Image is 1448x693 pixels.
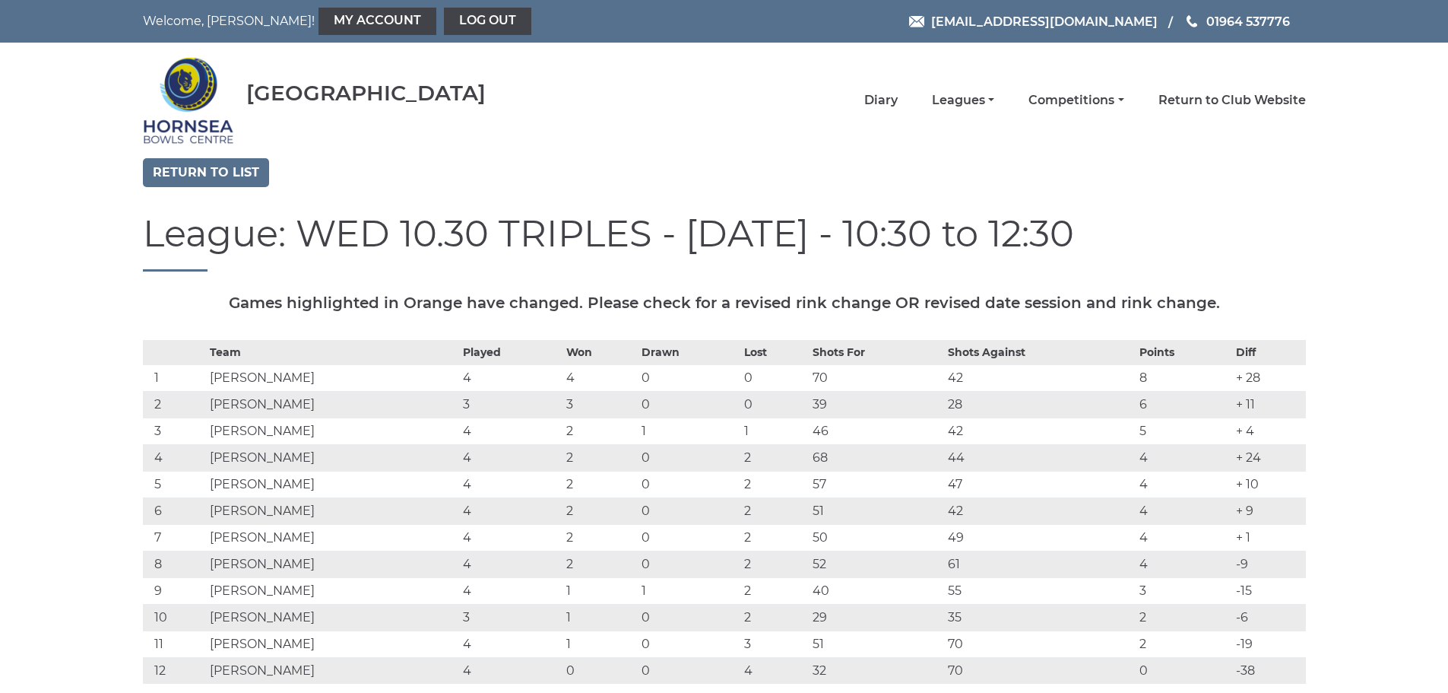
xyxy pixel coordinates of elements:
[206,657,459,684] td: [PERSON_NAME]
[1136,391,1231,418] td: 6
[143,364,206,391] td: 1
[459,471,562,497] td: 4
[1232,471,1306,497] td: + 10
[1028,92,1123,109] a: Competitions
[638,604,740,631] td: 0
[809,524,944,551] td: 50
[1158,92,1306,109] a: Return to Club Website
[562,444,638,471] td: 2
[638,631,740,657] td: 0
[1136,444,1231,471] td: 4
[909,12,1158,31] a: Email [EMAIL_ADDRESS][DOMAIN_NAME]
[1232,364,1306,391] td: + 28
[740,497,809,524] td: 2
[809,471,944,497] td: 57
[740,657,809,684] td: 4
[1232,577,1306,604] td: -15
[1136,364,1231,391] td: 8
[944,497,1136,524] td: 42
[1136,418,1231,444] td: 5
[809,364,944,391] td: 70
[809,340,944,364] th: Shots For
[206,418,459,444] td: [PERSON_NAME]
[864,92,898,109] a: Diary
[1136,340,1231,364] th: Points
[1136,497,1231,524] td: 4
[809,418,944,444] td: 46
[809,657,944,684] td: 32
[809,497,944,524] td: 51
[638,524,740,551] td: 0
[1136,657,1231,684] td: 0
[143,497,206,524] td: 6
[809,444,944,471] td: 68
[459,524,562,551] td: 4
[740,444,809,471] td: 2
[143,444,206,471] td: 4
[459,551,562,577] td: 4
[206,444,459,471] td: [PERSON_NAME]
[562,497,638,524] td: 2
[1232,524,1306,551] td: + 1
[1232,444,1306,471] td: + 24
[1136,604,1231,631] td: 2
[944,471,1136,497] td: 47
[638,497,740,524] td: 0
[1136,577,1231,604] td: 3
[638,551,740,577] td: 0
[944,604,1136,631] td: 35
[1232,497,1306,524] td: + 9
[740,631,809,657] td: 3
[740,604,809,631] td: 2
[740,391,809,418] td: 0
[1187,15,1197,27] img: Phone us
[1184,12,1290,31] a: Phone us 01964 537776
[562,391,638,418] td: 3
[143,631,206,657] td: 11
[562,577,638,604] td: 1
[562,364,638,391] td: 4
[1136,551,1231,577] td: 4
[638,391,740,418] td: 0
[143,604,206,631] td: 10
[944,444,1136,471] td: 44
[1136,524,1231,551] td: 4
[318,8,436,35] a: My Account
[459,577,562,604] td: 4
[944,391,1136,418] td: 28
[143,418,206,444] td: 3
[740,418,809,444] td: 1
[932,92,994,109] a: Leagues
[562,657,638,684] td: 0
[459,340,562,364] th: Played
[809,391,944,418] td: 39
[143,524,206,551] td: 7
[944,551,1136,577] td: 61
[459,418,562,444] td: 4
[944,340,1136,364] th: Shots Against
[206,631,459,657] td: [PERSON_NAME]
[740,551,809,577] td: 2
[459,497,562,524] td: 4
[1232,551,1306,577] td: -9
[206,524,459,551] td: [PERSON_NAME]
[809,604,944,631] td: 29
[459,631,562,657] td: 4
[562,551,638,577] td: 2
[740,577,809,604] td: 2
[944,364,1136,391] td: 42
[740,364,809,391] td: 0
[944,524,1136,551] td: 49
[944,577,1136,604] td: 55
[1232,604,1306,631] td: -6
[562,631,638,657] td: 1
[1232,657,1306,684] td: -38
[740,471,809,497] td: 2
[459,657,562,684] td: 4
[143,577,206,604] td: 9
[206,340,459,364] th: Team
[143,657,206,684] td: 12
[1136,631,1231,657] td: 2
[143,471,206,497] td: 5
[206,391,459,418] td: [PERSON_NAME]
